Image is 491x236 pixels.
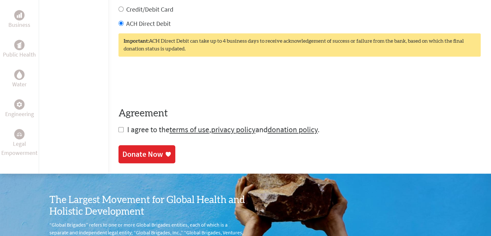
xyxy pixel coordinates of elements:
p: Engineering [5,110,34,119]
a: donation policy [268,124,318,134]
label: ACH Direct Debit [126,19,171,27]
img: Legal Empowerment [17,132,22,136]
iframe: reCAPTCHA [118,70,217,95]
a: EngineeringEngineering [5,99,34,119]
a: terms of use [169,124,209,134]
a: BusinessBusiness [8,10,30,29]
a: Donate Now [118,145,175,163]
div: Water [14,70,25,80]
div: Business [14,10,25,20]
div: Public Health [14,40,25,50]
h4: Agreement [118,108,481,119]
a: Public HealthPublic Health [3,40,36,59]
strong: Important: [124,38,149,44]
div: Legal Empowerment [14,129,25,139]
img: Engineering [17,102,22,107]
img: Water [17,71,22,79]
div: ACH Direct Debit can take up to 4 business days to receive acknowledgement of success or failure ... [118,33,481,57]
a: Legal EmpowermentLegal Empowerment [1,129,37,157]
a: WaterWater [12,70,26,89]
p: Water [12,80,26,89]
div: Engineering [14,99,25,110]
img: Business [17,13,22,18]
p: Business [8,20,30,29]
img: Public Health [17,42,22,48]
div: Donate Now [122,149,163,159]
h3: The Largest Movement for Global Health and Holistic Development [49,194,246,218]
p: Public Health [3,50,36,59]
label: Credit/Debit Card [126,5,173,13]
a: privacy policy [211,124,255,134]
p: Legal Empowerment [1,139,37,157]
span: I agree to the , and . [127,124,320,134]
